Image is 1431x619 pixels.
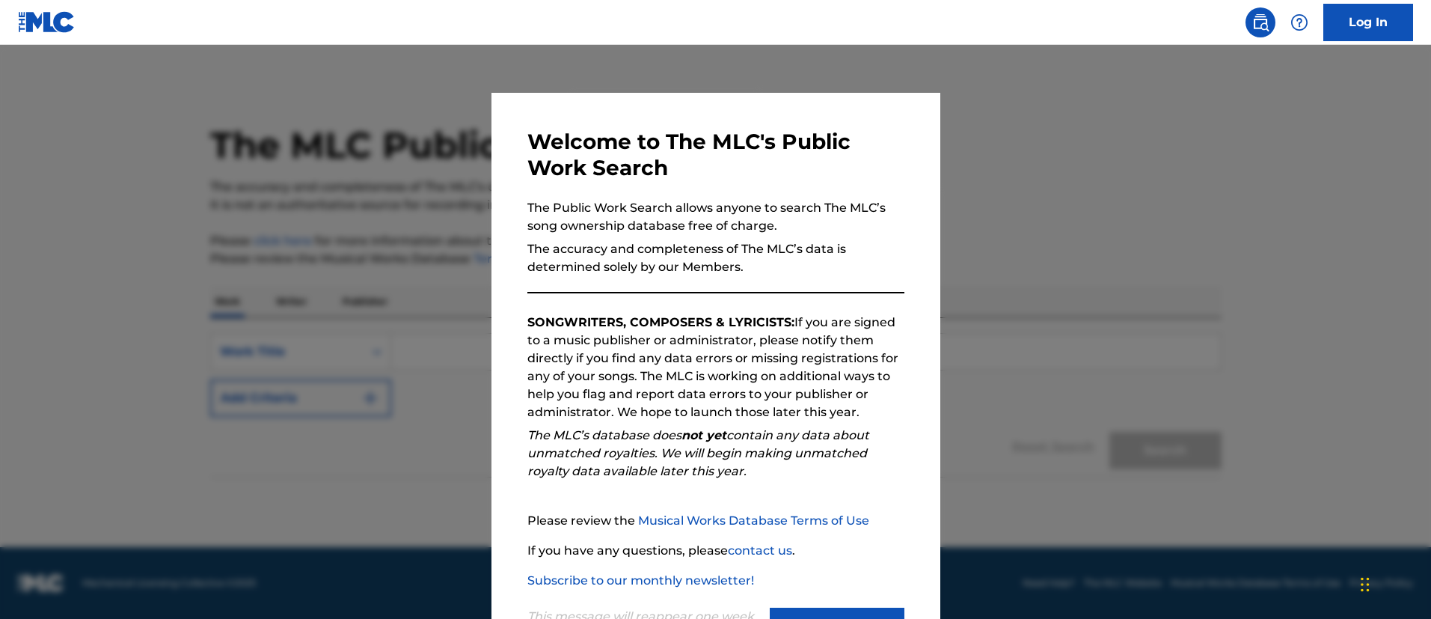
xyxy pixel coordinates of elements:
p: The Public Work Search allows anyone to search The MLC’s song ownership database free of charge. [527,199,904,235]
h3: Welcome to The MLC's Public Work Search [527,129,904,181]
p: If you are signed to a music publisher or administrator, please notify them directly if you find ... [527,314,904,421]
strong: SONGWRITERS, COMPOSERS & LYRICISTS: [527,315,794,329]
em: The MLC’s database does contain any data about unmatched royalties. We will begin making unmatche... [527,428,869,478]
img: search [1251,13,1269,31]
img: help [1290,13,1308,31]
p: Please review the [527,512,904,530]
strong: not yet [681,428,726,442]
a: Musical Works Database Terms of Use [638,513,869,528]
a: Public Search [1245,7,1275,37]
p: The accuracy and completeness of The MLC’s data is determined solely by our Members. [527,240,904,276]
a: Subscribe to our monthly newsletter! [527,573,754,588]
img: MLC Logo [18,11,76,33]
a: Log In [1323,4,1413,41]
iframe: Chat Widget [1356,547,1431,619]
p: If you have any questions, please . [527,542,904,560]
div: Help [1284,7,1314,37]
div: Drag [1361,562,1370,607]
a: contact us [728,543,792,558]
